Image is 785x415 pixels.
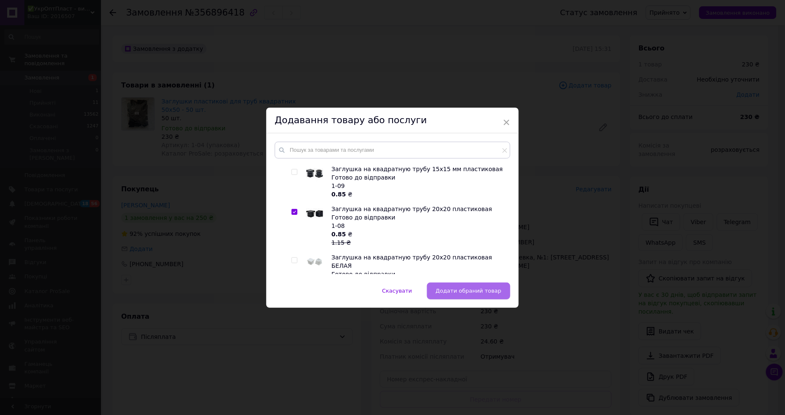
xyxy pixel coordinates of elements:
img: Заглушка на квадратную трубу 20х20 пластиковая БЕЛАЯ [306,253,323,270]
span: Заглушка на квадратную трубу 15х15 мм пластиковая [332,166,503,172]
div: Додавання товару або послуги [266,108,519,133]
span: Додати обраний товар [436,288,501,294]
img: Заглушка на квадратную трубу 15х15 мм пластиковая [306,165,323,182]
span: 1.15 ₴ [332,239,351,246]
span: Заглушка на квадратную трубу 20х20 пластиковая БЕЛАЯ [332,254,492,269]
span: Заглушка на квадратную трубу 20х20 пластиковая [332,206,492,212]
span: × [503,115,510,130]
b: 0.85 [332,231,346,238]
div: ₴ [332,230,506,247]
button: Додати обраний товар [427,283,510,299]
div: Готово до відправки [332,173,506,182]
div: ₴ [332,190,506,198]
div: Готово до відправки [332,270,506,278]
input: Пошук за товарами та послугами [275,142,510,159]
div: Готово до відправки [332,213,506,222]
span: 1-09 [332,182,345,189]
span: 1-08 [332,222,345,229]
img: Заглушка на квадратную трубу 20х20 пластиковая [306,205,323,222]
span: Скасувати [382,288,412,294]
button: Скасувати [373,283,421,299]
b: 0.85 [332,191,346,198]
